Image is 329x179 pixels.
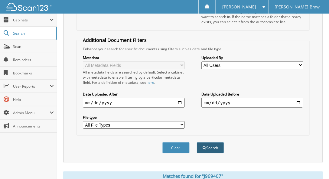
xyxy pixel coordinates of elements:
[13,97,54,102] span: Help
[201,55,303,60] label: Uploaded By
[13,110,50,115] span: Admin Menu
[13,44,54,49] span: Scan
[83,115,185,120] label: File type
[83,70,185,85] div: All metadata fields are searched by default. Select a cabinet with metadata to enable filtering b...
[13,57,54,62] span: Reminders
[162,142,190,153] button: Clear
[201,92,303,97] label: Date Uploaded Before
[13,17,50,23] span: Cabinets
[146,80,154,85] a: here
[13,124,54,129] span: Announcements
[201,98,303,108] input: end
[80,46,306,52] div: Enhance your search for specific documents using filters such as date and file type.
[6,3,51,11] img: scan123-logo-white.svg
[275,5,320,9] span: [PERSON_NAME] Bmw
[83,55,185,60] label: Metadata
[83,92,185,97] label: Date Uploaded After
[13,84,50,89] span: User Reports
[197,142,224,153] button: Search
[13,71,54,76] span: Bookmarks
[83,98,185,108] input: start
[201,9,303,24] div: Select a cabinet and begin typing the name of the folder you want to search in. If the name match...
[13,31,53,36] span: Search
[80,37,150,43] legend: Additional Document Filters
[222,5,256,9] span: [PERSON_NAME]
